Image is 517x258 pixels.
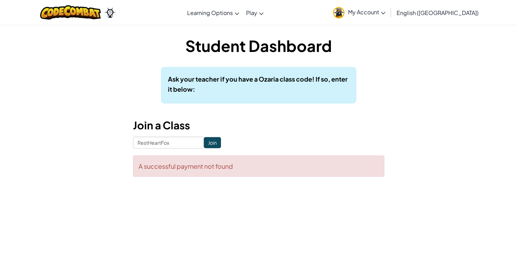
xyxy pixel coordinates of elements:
span: Learning Options [187,9,233,16]
div: A successful payment not found [133,155,384,177]
img: CodeCombat logo [40,5,101,20]
h3: Join a Class [133,117,384,133]
input: <Enter Class Code> [133,137,204,149]
a: Play [243,3,267,22]
a: My Account [330,1,389,23]
a: Learning Options [184,3,243,22]
span: My Account [348,8,385,16]
b: Ask your teacher if you have a Ozaria class code! If so, enter it below: [168,75,348,93]
a: English ([GEOGRAPHIC_DATA]) [393,3,482,22]
img: avatar [333,7,345,18]
h1: Student Dashboard [133,35,384,56]
span: Play [246,9,257,16]
img: Ozaria [104,7,116,18]
span: English ([GEOGRAPHIC_DATA]) [397,9,479,16]
input: Join [204,137,221,148]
